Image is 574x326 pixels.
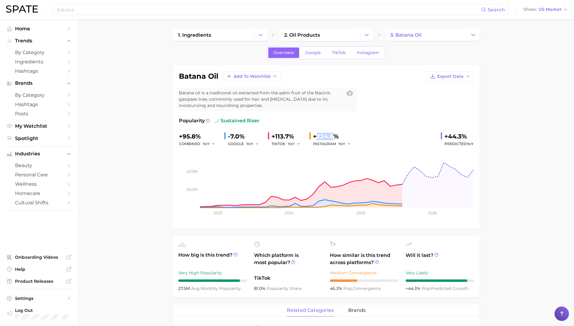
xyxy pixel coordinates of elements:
[272,140,305,148] div: TIKTOK
[539,8,561,11] span: US Market
[57,5,481,15] input: Search here for a brand, industry, or ingredient
[5,161,73,170] a: beauty
[330,279,398,282] div: 4 / 10
[6,5,38,13] img: SPATE
[305,50,321,55] span: Google
[343,286,353,291] abbr: popularity index
[5,79,73,88] button: Brands
[5,253,73,262] a: Onboarding Videos
[406,252,474,266] span: Will it last?
[427,71,474,81] button: Export Data
[338,140,351,148] button: YoY
[228,140,263,148] div: GOOGLE
[179,132,219,141] div: +95.8%
[5,90,73,100] a: by Category
[15,267,63,272] span: Help
[5,198,73,207] a: cultural shifts
[15,190,63,196] span: homecare
[444,132,474,141] div: +44.3%
[467,29,480,41] button: Change Category
[15,68,63,74] span: Hashtags
[5,57,73,66] a: Ingredients
[234,74,271,79] span: Add to Watchlist
[15,181,63,187] span: wellness
[5,277,73,286] a: Product Releases
[406,269,474,276] div: Very Likely
[15,59,63,65] span: Ingredients
[215,118,219,123] img: sustained riser
[5,306,73,321] a: Log out. Currently logged in with e-mail stoth@avlon.com.
[15,92,63,98] span: by Category
[5,149,73,158] button: Industries
[254,29,267,41] button: Change Category
[360,29,373,41] button: Change Category
[5,189,73,198] a: homecare
[191,286,241,291] span: monthly popularity
[15,111,63,117] span: Posts
[5,66,73,76] a: Hashtags
[15,172,63,178] span: personal care
[422,286,468,291] span: predicted growth
[15,102,63,107] span: Hashtags
[246,140,259,148] button: YoY
[467,142,474,146] span: YoY
[215,117,259,124] span: sustained riser
[15,136,63,141] span: Spotlight
[356,211,365,215] tspan: 2025
[179,117,205,124] span: Popularity
[15,81,63,86] span: Brands
[178,251,247,266] span: How big is this trend?
[254,286,267,291] span: 81.0%
[348,308,366,313] span: brands
[223,71,281,81] button: Add to Watchlist
[15,38,63,44] span: Trends
[5,179,73,189] a: wellness
[288,141,295,146] span: YoY
[191,286,201,291] abbr: average
[352,47,384,58] a: Instagram
[5,100,73,109] a: Hashtags
[332,50,346,55] span: TikTok
[523,8,537,11] span: Show
[5,109,73,118] a: Posts
[428,211,436,215] tspan: 2026
[406,286,422,291] span: +44.3%
[254,275,323,282] span: TikTok
[273,50,294,55] span: Overview
[488,7,505,13] span: Search
[15,163,63,168] span: beauty
[15,50,63,55] span: by Category
[330,269,398,276] div: Medium Convergence
[444,140,474,148] span: Predicted
[288,140,301,148] button: YoY
[5,265,73,274] a: Help
[5,294,73,303] a: Settings
[178,286,191,291] span: 27.5m
[15,123,63,129] span: My Watchlist
[5,24,73,33] a: Home
[203,140,216,148] button: YoY
[385,29,466,41] a: 3. batana oil
[5,170,73,179] a: personal care
[422,286,431,291] abbr: popularity index
[330,252,398,266] span: How similar is this trend across platforms?
[246,141,253,146] span: YoY
[178,279,247,282] div: 9 / 10
[5,36,73,45] button: Trends
[179,140,219,148] div: combined
[179,90,342,109] span: Batana oil is a traditional oil extracted from the palm fruit of the Bactris gasipaes tree, commo...
[5,134,73,143] a: Spotlight
[267,286,302,291] span: popularity share
[5,121,73,131] a: My Watchlist
[338,141,345,146] span: YoY
[313,140,355,148] div: INSTAGRAM
[330,286,343,291] span: 46.3%
[327,47,351,58] a: TikTok
[254,252,323,272] span: Which platform is most popular?
[178,269,247,276] div: Very High Popularity
[173,29,254,41] a: 1. ingredients
[343,286,381,291] span: convergence
[284,32,320,38] span: 2. oil products
[285,211,294,215] tspan: 2024
[357,50,379,55] span: Instagram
